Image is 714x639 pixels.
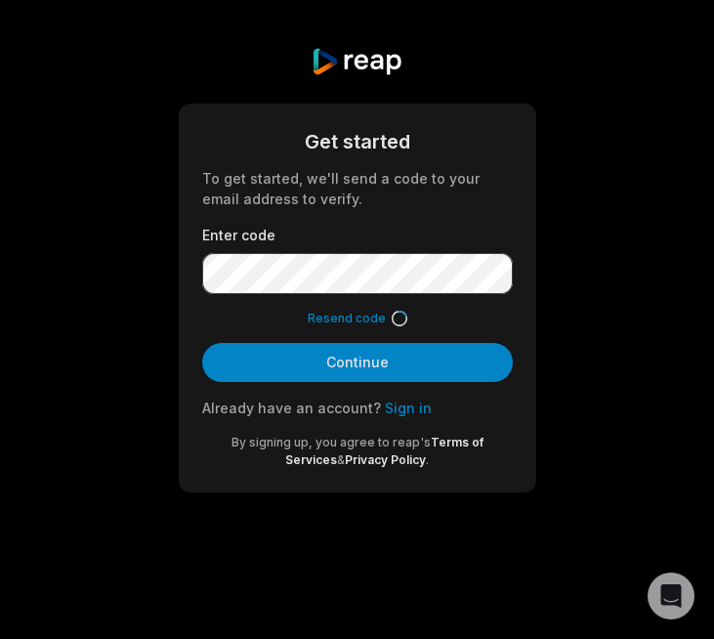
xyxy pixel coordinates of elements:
[426,452,429,467] span: .
[648,573,694,619] div: Open Intercom Messenger
[231,435,431,449] span: By signing up, you agree to reap's
[337,452,345,467] span: &
[202,225,513,245] label: Enter code
[202,343,513,382] button: Continue
[308,310,407,327] button: Resend code
[345,452,426,467] a: Privacy Policy
[202,168,513,209] div: To get started, we'll send a code to your email address to verify.
[202,400,381,416] span: Already have an account?
[311,47,403,76] img: reap
[285,435,483,467] a: Terms of Services
[385,400,432,416] a: Sign in
[202,127,513,156] div: Get started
